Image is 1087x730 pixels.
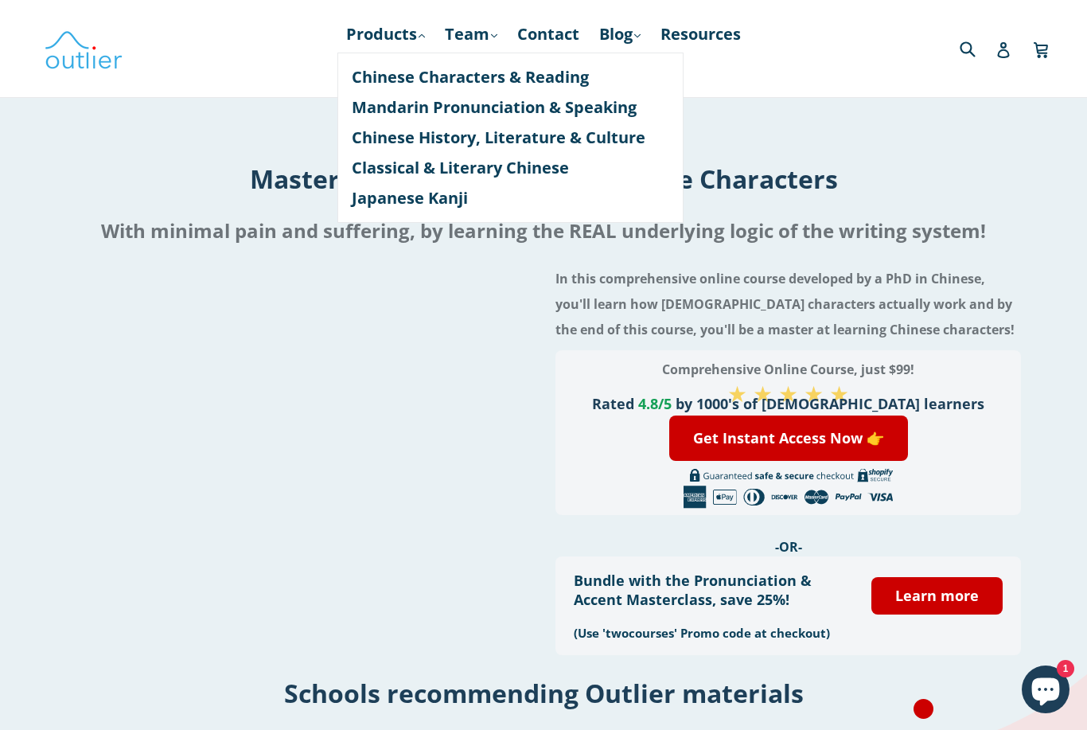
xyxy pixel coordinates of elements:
a: Course Login [485,49,602,77]
a: Chinese Characters & Reading [352,62,669,92]
a: Chinese History, Literature & Culture [352,123,669,153]
a: Get Instant Access Now 👉 [669,416,908,461]
h3: Comprehensive Online Course, just $99! [574,357,1002,382]
iframe: Embedded Youtube Video [66,258,532,520]
a: Resources [653,20,749,49]
h3: (Use 'twocourses' Promo code at checkout) [574,625,847,641]
h4: In this comprehensive online course developed by a PhD in Chinese, you'll learn how [DEMOGRAPHIC_... [555,266,1021,342]
a: Team [437,20,505,49]
span: Rated [592,394,634,413]
a: Contact [509,20,587,49]
h3: Bundle with the Pronunciation & Accent Masterclass, save 25%! [574,571,847,609]
span: ★ ★ ★ ★ ★ [727,378,849,408]
inbox-online-store-chat: Shopify online store chat [1017,666,1074,717]
input: Search [956,32,999,64]
span: -OR- [775,538,802,556]
a: Blog [591,20,649,49]
a: Products [338,20,433,49]
span: 4.8/5 [638,394,672,413]
span: by 1000's of [DEMOGRAPHIC_DATA] learners [676,394,984,413]
a: Mandarin Pronunciation & Speaking [352,92,669,123]
img: Outlier Linguistics [44,25,123,72]
a: Classical & Literary Chinese [352,153,669,183]
a: Learn more [871,577,1002,615]
a: Japanese Kanji [352,183,669,213]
